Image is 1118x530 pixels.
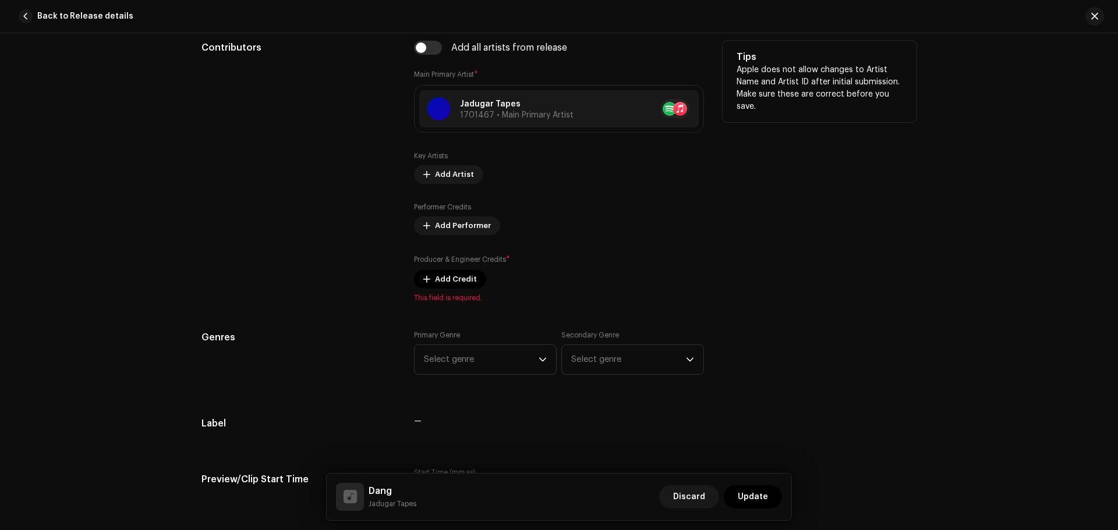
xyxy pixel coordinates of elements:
span: Discard [673,485,705,508]
div: Add all artists from release [451,43,567,52]
label: Start Time (mm:ss) [414,468,704,477]
span: Select genre [424,345,539,374]
h5: Label [201,417,395,431]
small: Main Primary Artist [414,71,474,78]
label: Performer Credits [414,202,471,212]
p: Apple does not allow changes to Artist Name and Artist ID after initial submission. Make sure the... [737,64,903,113]
span: Select genre [571,345,686,374]
span: Update [738,485,768,508]
small: Dang [369,498,416,510]
button: Add Credit [414,270,486,289]
button: Add Performer [414,216,500,235]
p: Jadugar Tapes [460,98,574,111]
div: dropdown trigger [539,345,547,374]
span: Add Performer [435,214,491,237]
label: Primary Genre [414,330,460,340]
button: Add Artist [414,165,483,184]
h5: Dang [369,484,416,498]
label: Key Artists [414,151,448,161]
button: Update [724,485,782,508]
span: Add Artist [435,163,474,186]
span: — [414,417,422,425]
span: Add Credit [435,268,477,291]
h5: Preview/Clip Start Time [201,468,395,491]
span: 1701467 • Main Primary Artist [460,111,574,119]
span: This field is required. [414,293,704,303]
button: Discard [659,485,719,508]
div: dropdown trigger [686,345,694,374]
h5: Tips [737,50,903,64]
h5: Contributors [201,41,395,55]
label: Secondary Genre [561,330,619,340]
small: Producer & Engineer Credits [414,256,506,263]
h5: Genres [201,330,395,344]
